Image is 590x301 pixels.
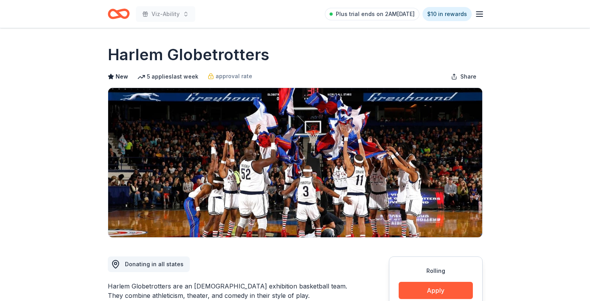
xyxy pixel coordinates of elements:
[325,8,419,20] a: Plus trial ends on 2AM[DATE]
[216,72,252,81] span: approval rate
[422,7,472,21] a: $10 in rewards
[108,88,482,237] img: Image for Harlem Globetrotters
[116,72,128,81] span: New
[336,9,415,19] span: Plus trial ends on 2AM[DATE]
[399,282,473,299] button: Apply
[125,261,184,267] span: Donating in all states
[108,44,269,66] h1: Harlem Globetrotters
[208,72,252,81] a: approval rate
[137,72,198,81] div: 5 applies last week
[108,281,351,300] div: Harlem Globetrotters are an [DEMOGRAPHIC_DATA] exhibition basketball team. They combine athletici...
[136,6,195,22] button: Viz-Ability
[445,69,483,84] button: Share
[399,266,473,276] div: Rolling
[108,5,130,23] a: Home
[460,72,476,81] span: Share
[152,9,180,19] span: Viz-Ability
